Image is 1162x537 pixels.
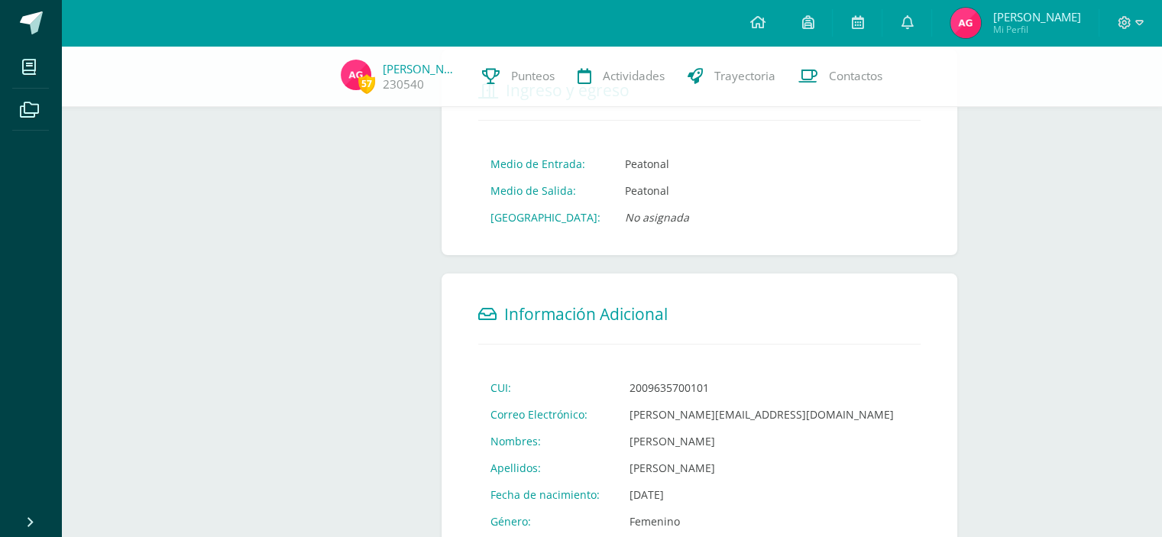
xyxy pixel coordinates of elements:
[950,8,981,38] img: 09a35472f6d348be82a8272cf48b580f.png
[478,455,617,481] td: Apellidos:
[613,177,701,204] td: Peatonal
[829,68,882,84] span: Contactos
[566,46,676,107] a: Actividades
[478,150,613,177] td: Medio de Entrada:
[625,210,689,225] i: No asignada
[617,508,906,535] td: Femenino
[358,74,375,93] span: 57
[787,46,894,107] a: Contactos
[478,508,617,535] td: Género:
[613,150,701,177] td: Peatonal
[478,401,617,428] td: Correo Electrónico:
[992,9,1080,24] span: [PERSON_NAME]
[617,428,906,455] td: [PERSON_NAME]
[603,68,665,84] span: Actividades
[676,46,787,107] a: Trayectoria
[617,401,906,428] td: [PERSON_NAME][EMAIL_ADDRESS][DOMAIN_NAME]
[992,23,1080,36] span: Mi Perfil
[617,455,906,481] td: [PERSON_NAME]
[383,76,424,92] a: 230540
[714,68,775,84] span: Trayectoria
[478,374,617,401] td: CUI:
[471,46,566,107] a: Punteos
[617,481,906,508] td: [DATE]
[504,303,668,325] span: Información Adicional
[511,68,555,84] span: Punteos
[478,204,613,231] td: [GEOGRAPHIC_DATA]:
[617,374,906,401] td: 2009635700101
[341,60,371,90] img: 09a35472f6d348be82a8272cf48b580f.png
[383,61,459,76] a: [PERSON_NAME]
[478,481,617,508] td: Fecha de nacimiento:
[478,428,617,455] td: Nombres:
[478,177,613,204] td: Medio de Salida:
